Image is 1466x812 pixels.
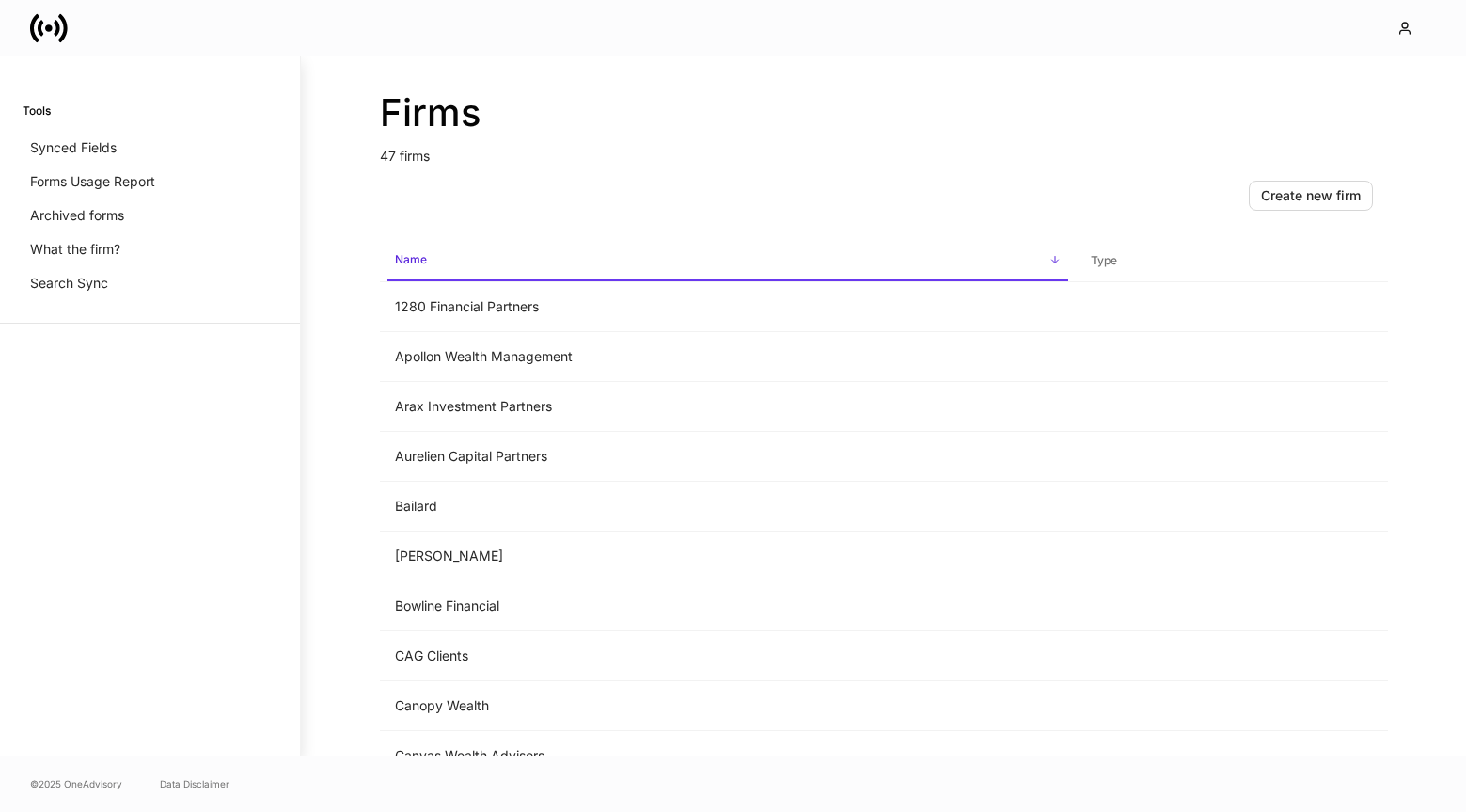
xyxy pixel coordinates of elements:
[380,332,1076,382] td: Apollon Wealth Management
[380,135,1388,166] p: 47 firms
[380,631,1076,681] td: CAG Clients
[30,776,122,791] span: © 2025 OneAdvisory
[23,165,277,199] a: Forms Usage Report
[387,241,1068,281] span: Name
[1249,181,1373,211] button: Create new firm
[30,206,124,225] p: Archived forms
[380,731,1076,781] td: Canvas Wealth Advisors
[30,172,155,191] p: Forms Usage Report
[23,131,277,165] a: Synced Fields
[380,532,1076,581] td: [PERSON_NAME]
[395,250,427,268] h6: Name
[23,102,51,119] h6: Tools
[1261,186,1361,205] div: Create new firm
[380,282,1076,332] td: 1280 Financial Partners
[380,681,1076,731] td: Canopy Wealth
[30,240,120,259] p: What the firm?
[160,776,229,791] a: Data Disclaimer
[380,581,1076,631] td: Bowline Financial
[1083,242,1380,280] span: Type
[380,432,1076,482] td: Aurelien Capital Partners
[380,382,1076,432] td: Arax Investment Partners
[1091,251,1117,269] h6: Type
[30,138,117,157] p: Synced Fields
[23,199,277,232] a: Archived forms
[23,232,277,266] a: What the firm?
[30,274,108,293] p: Search Sync
[23,266,277,300] a: Search Sync
[380,90,1388,135] h2: Firms
[380,482,1076,532] td: Bailard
